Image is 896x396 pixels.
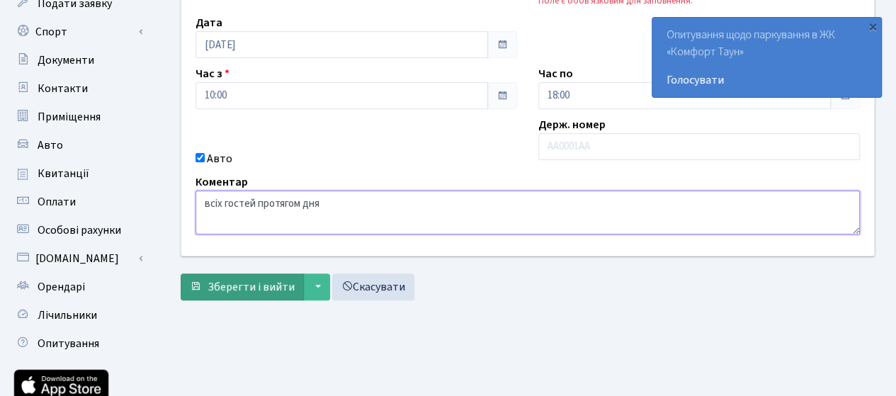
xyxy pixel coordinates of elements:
a: Орендарі [7,273,149,301]
span: Квитанції [38,166,89,181]
a: [DOMAIN_NAME] [7,244,149,273]
label: Час по [538,65,573,82]
a: Скасувати [332,273,414,300]
a: Квитанції [7,159,149,188]
span: Контакти [38,81,88,96]
input: AA0001AA [538,133,860,160]
span: Особові рахунки [38,222,121,238]
span: Оплати [38,194,76,210]
span: Приміщення [38,109,101,125]
label: Коментар [195,174,248,191]
div: Опитування щодо паркування в ЖК «Комфорт Таун» [652,18,881,97]
label: Авто [207,150,232,167]
a: Голосувати [667,72,867,89]
a: Авто [7,131,149,159]
a: Спорт [7,18,149,46]
label: Дата [195,14,222,31]
a: Документи [7,46,149,74]
a: Оплати [7,188,149,216]
a: Лічильники [7,301,149,329]
a: Опитування [7,329,149,358]
span: Документи [38,52,94,68]
button: Зберегти і вийти [181,273,304,300]
span: Авто [38,137,63,153]
div: × [866,19,880,33]
span: Опитування [38,336,99,351]
label: Час з [195,65,229,82]
a: Приміщення [7,103,149,131]
span: Лічильники [38,307,97,323]
a: Особові рахунки [7,216,149,244]
span: Орендарі [38,279,85,295]
label: Держ. номер [538,116,606,133]
a: Контакти [7,74,149,103]
span: Зберегти і вийти [208,279,295,295]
